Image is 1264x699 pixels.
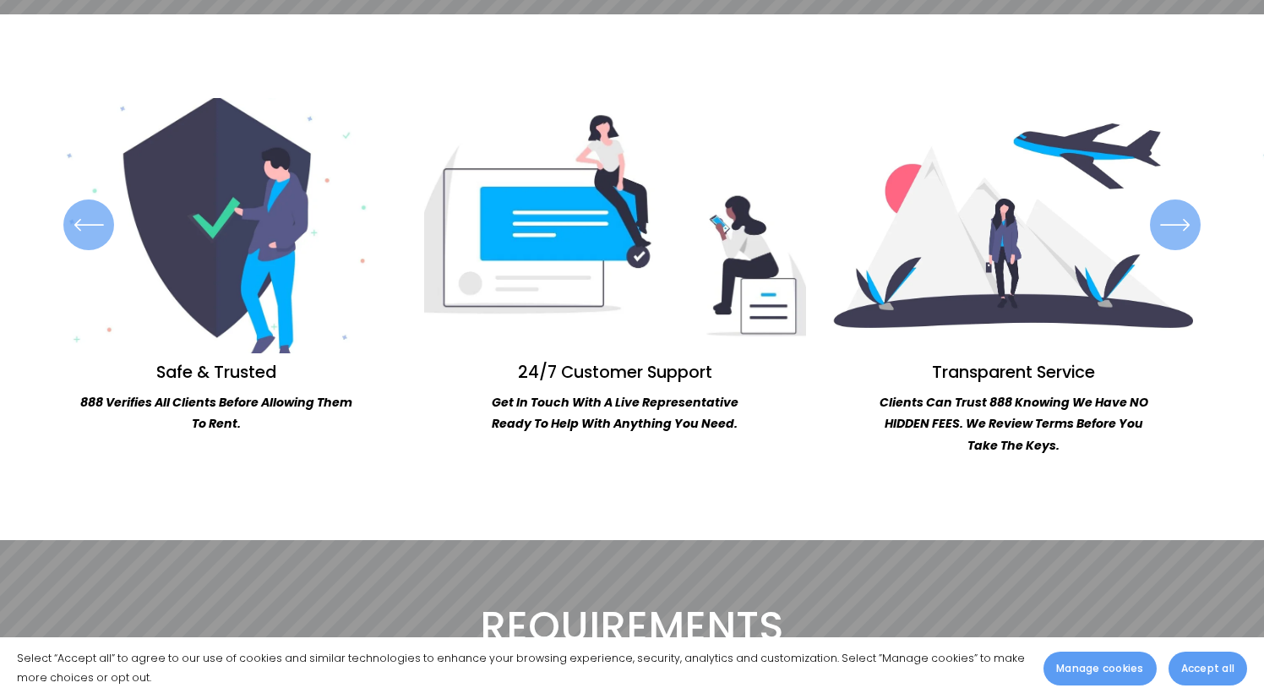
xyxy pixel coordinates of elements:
button: Previous [63,199,114,250]
button: Next [1150,199,1201,250]
button: Manage cookies [1043,652,1156,685]
h2: REQUIREMENTS [25,600,1239,653]
span: Manage cookies [1056,661,1143,676]
span: Accept all [1181,661,1234,676]
button: Accept all [1169,652,1247,685]
p: Select “Accept all” to agree to our use of cookies and similar technologies to enhance your brows... [17,649,1027,687]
